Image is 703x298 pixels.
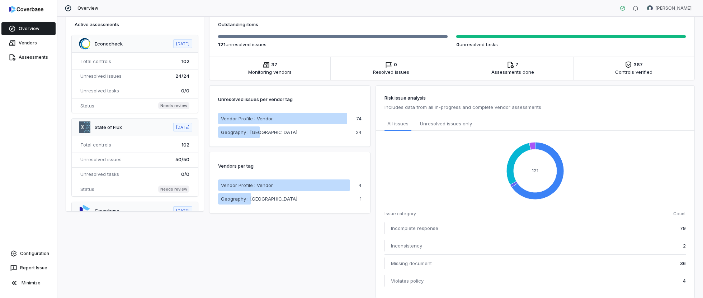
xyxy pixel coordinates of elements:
h3: Risk issue analysis [384,94,686,101]
h3: Outstanding items [218,21,686,28]
text: 121 [532,168,538,173]
span: Count [673,211,686,217]
img: logo-D7KZi-bG.svg [9,6,43,13]
span: Monitoring vendors [248,68,292,76]
span: Unresolved issues only [420,120,472,128]
p: 24 [356,130,362,135]
span: 37 [271,61,277,68]
span: 36 [680,260,686,267]
a: Coverbase [95,208,119,213]
a: Econocheck [95,41,123,47]
button: Minimize [3,276,54,290]
p: 74 [356,116,362,121]
a: Vendors [1,37,56,49]
p: Vendor Profile : Vendor [221,182,273,189]
h3: Active assessments [75,21,195,28]
span: All issues [387,120,409,127]
span: Inconsistency [391,242,422,249]
p: 4 [359,183,362,188]
a: Overview [1,22,56,35]
button: Report Issue [3,261,54,274]
p: Unresolved issues per vendor tag [218,94,293,104]
span: 121 [218,42,226,47]
button: Tara Green avatar[PERSON_NAME] [643,3,696,14]
span: Assessments done [491,68,534,76]
p: unresolved issue s [218,41,448,48]
span: Missing document [391,260,432,267]
span: 0 [394,61,397,68]
span: 0 [456,42,459,47]
span: Controls verified [615,68,652,76]
span: Resolved issues [373,68,409,76]
p: Vendors per tag [218,161,254,171]
img: Tara Green avatar [647,5,653,11]
span: 387 [633,61,643,68]
p: Vendor Profile : Vendor [221,115,273,122]
span: [PERSON_NAME] [656,5,692,11]
span: 4 [683,277,686,284]
p: Geography : [GEOGRAPHIC_DATA] [221,129,297,136]
span: Incomplete response [391,225,438,232]
a: State of Flux [95,124,122,130]
a: Assessments [1,51,56,64]
p: Geography : [GEOGRAPHIC_DATA] [221,195,297,202]
span: Overview [77,5,98,11]
p: Includes data from all in-progress and complete vendor assessments [384,103,686,111]
span: 79 [680,225,686,232]
span: 7 [515,61,518,68]
a: Configuration [3,247,54,260]
span: 2 [683,242,686,249]
span: Issue category [384,211,416,217]
p: unresolved task s [456,41,686,48]
span: Violates policy [391,277,424,284]
p: 1 [360,197,362,201]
